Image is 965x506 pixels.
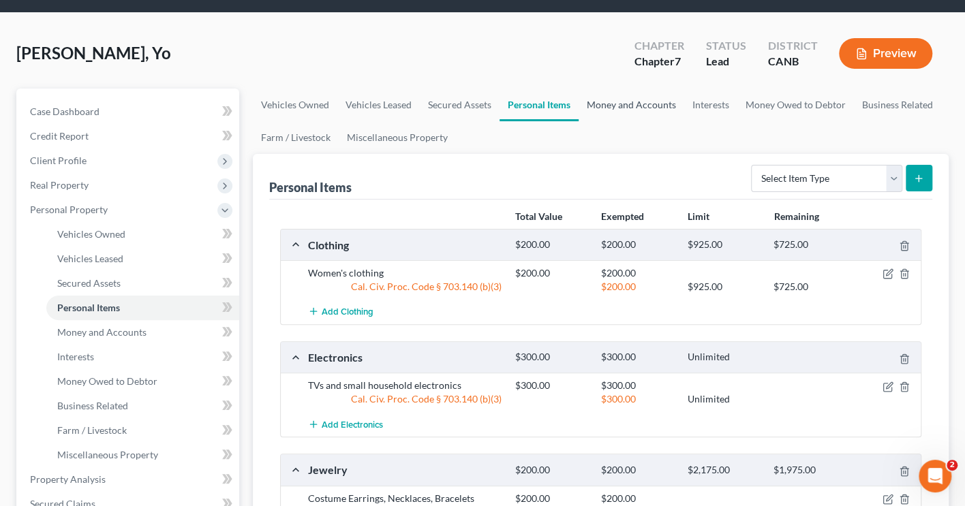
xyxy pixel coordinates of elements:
div: District [768,38,817,54]
a: Money and Accounts [46,320,239,345]
div: Women's clothing [301,266,508,280]
div: $925.00 [681,280,767,294]
div: $200.00 [594,266,681,280]
div: $925.00 [681,238,767,251]
span: Farm / Livestock [57,424,127,436]
a: Personal Items [46,296,239,320]
div: $2,175.00 [681,464,767,477]
div: Cal. Civ. Proc. Code § 703.140 (b)(3) [301,392,508,406]
span: Miscellaneous Property [57,449,158,460]
a: Secured Assets [46,271,239,296]
strong: Total Value [515,210,562,222]
a: Farm / Livestock [253,121,339,154]
div: $300.00 [594,351,681,364]
strong: Limit [688,210,709,222]
span: Credit Report [30,130,89,142]
div: TVs and small household electronics [301,379,508,392]
a: Vehicles Owned [253,89,337,121]
div: $725.00 [767,280,853,294]
span: Money and Accounts [57,326,147,338]
span: [PERSON_NAME], Yo [16,43,171,63]
div: Status [706,38,746,54]
div: $200.00 [508,266,595,280]
a: Property Analysis [19,467,239,492]
div: Clothing [301,238,508,252]
a: Credit Report [19,124,239,148]
div: Unlimited [681,351,767,364]
span: Property Analysis [30,473,106,485]
div: Chapter [634,38,684,54]
div: Chapter [634,54,684,69]
div: $200.00 [594,464,681,477]
span: Add Electronics [322,419,383,430]
div: Lead [706,54,746,69]
div: $200.00 [594,238,681,251]
span: Vehicles Owned [57,228,125,240]
a: Business Related [46,394,239,418]
span: Interests [57,351,94,362]
div: $300.00 [508,351,595,364]
button: Add Clothing [308,299,373,324]
a: Case Dashboard [19,99,239,124]
button: Preview [839,38,932,69]
span: Client Profile [30,155,87,166]
a: Money Owed to Debtor [46,369,239,394]
span: Personal Items [57,302,120,313]
a: Interests [46,345,239,369]
div: Personal Items [269,179,352,195]
div: $200.00 [508,238,595,251]
strong: Remaining [774,210,819,222]
iframe: Intercom live chat [919,460,951,492]
a: Interests [684,89,737,121]
span: Secured Assets [57,277,121,289]
div: $725.00 [767,238,853,251]
span: Add Clothing [322,306,373,317]
button: Add Electronics [308,411,383,437]
a: Miscellaneous Property [46,443,239,467]
span: Personal Property [30,204,108,215]
div: $300.00 [594,392,681,406]
a: Secured Assets [420,89,500,121]
a: Miscellaneous Property [339,121,456,154]
div: CANB [768,54,817,69]
a: Vehicles Leased [337,89,420,121]
div: $200.00 [594,280,681,294]
div: $200.00 [508,492,595,505]
div: Jewelry [301,462,508,477]
span: Real Property [30,179,89,191]
a: Vehicles Leased [46,247,239,271]
span: 2 [947,460,958,471]
div: Unlimited [681,392,767,406]
span: Money Owed to Debtor [57,375,157,387]
div: Costume Earrings, Necklaces, Bracelets [301,492,508,505]
span: Business Related [57,400,128,411]
span: 7 [675,54,681,67]
div: $200.00 [594,492,681,505]
a: Business Related [854,89,941,121]
div: $300.00 [508,379,595,392]
span: Case Dashboard [30,106,99,117]
strong: Exempted [601,210,644,222]
div: $1,975.00 [767,464,853,477]
a: Personal Items [500,89,579,121]
a: Money Owed to Debtor [737,89,854,121]
div: $200.00 [508,464,595,477]
a: Farm / Livestock [46,418,239,443]
div: Cal. Civ. Proc. Code § 703.140 (b)(3) [301,280,508,294]
div: Electronics [301,350,508,364]
a: Vehicles Owned [46,222,239,247]
div: $300.00 [594,379,681,392]
span: Vehicles Leased [57,253,123,264]
a: Money and Accounts [579,89,684,121]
